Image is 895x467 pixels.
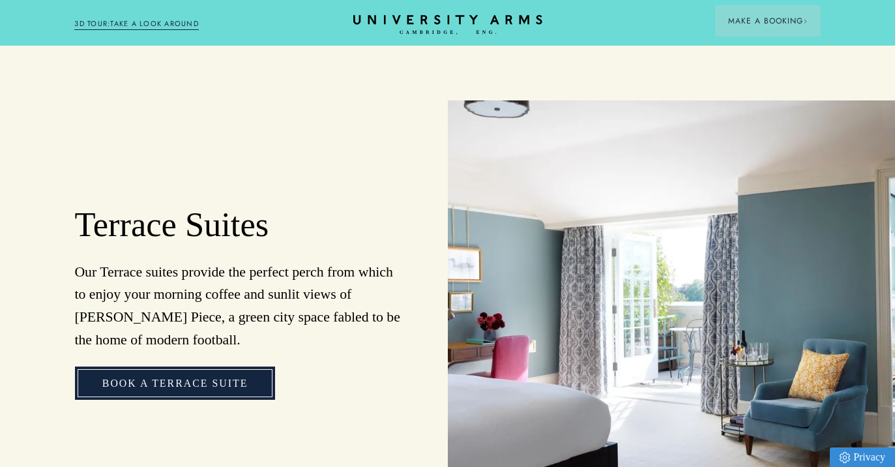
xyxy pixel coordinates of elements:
a: Home [353,15,542,35]
button: Make a BookingArrow icon [715,5,821,37]
p: Our Terrace suites provide the perfect perch from which to enjoy your morning coffee and sunlit v... [74,261,402,352]
a: Privacy [830,447,895,467]
h2: Terrace Suites [74,204,402,246]
a: Book a Terrace Suite [75,367,276,400]
span: Make a Booking [728,15,808,27]
img: Privacy [840,452,850,463]
a: 3D TOUR:TAKE A LOOK AROUND [74,18,199,30]
img: Arrow icon [803,19,808,23]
